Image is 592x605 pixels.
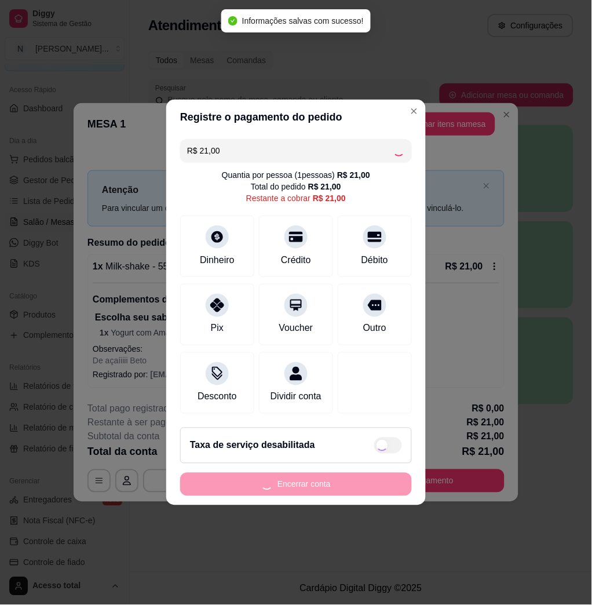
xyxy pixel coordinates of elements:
[337,169,370,181] div: R$ 21,00
[393,145,405,156] div: Loading
[242,16,364,25] span: Informações salvas com sucesso!
[271,390,321,404] div: Dividir conta
[190,439,315,453] h2: Taxa de serviço desabilitada
[246,192,346,204] div: Restante a cobrar
[200,253,235,267] div: Dinheiro
[361,253,388,267] div: Débito
[228,16,237,25] span: check-circle
[251,181,341,192] div: Total do pedido
[363,322,386,336] div: Outro
[405,102,423,121] button: Close
[279,322,313,336] div: Voucher
[222,169,370,181] div: Quantia por pessoa ( 1 pessoas)
[308,181,341,192] div: R$ 21,00
[198,390,237,404] div: Desconto
[313,192,346,204] div: R$ 21,00
[281,253,311,267] div: Crédito
[187,139,393,162] input: Ex.: hambúrguer de cordeiro
[211,322,224,336] div: Pix
[166,100,426,134] header: Registre o pagamento do pedido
